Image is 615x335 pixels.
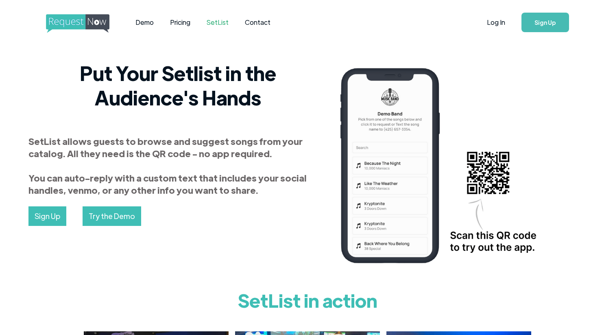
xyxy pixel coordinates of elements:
[198,10,237,35] a: SetList
[46,14,124,33] img: requestnow logo
[84,284,531,316] h1: SetList in action
[237,10,279,35] a: Contact
[46,14,107,31] a: home
[521,13,569,32] a: Sign Up
[83,206,141,226] a: Try the Demo
[28,206,66,226] a: Sign Up
[479,8,513,37] a: Log In
[162,10,198,35] a: Pricing
[28,61,327,109] h2: Put Your Setlist in the Audience's Hands
[127,10,162,35] a: Demo
[28,135,307,196] strong: SetList allows guests to browse and suggest songs from your catalog. All they need is the QR code...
